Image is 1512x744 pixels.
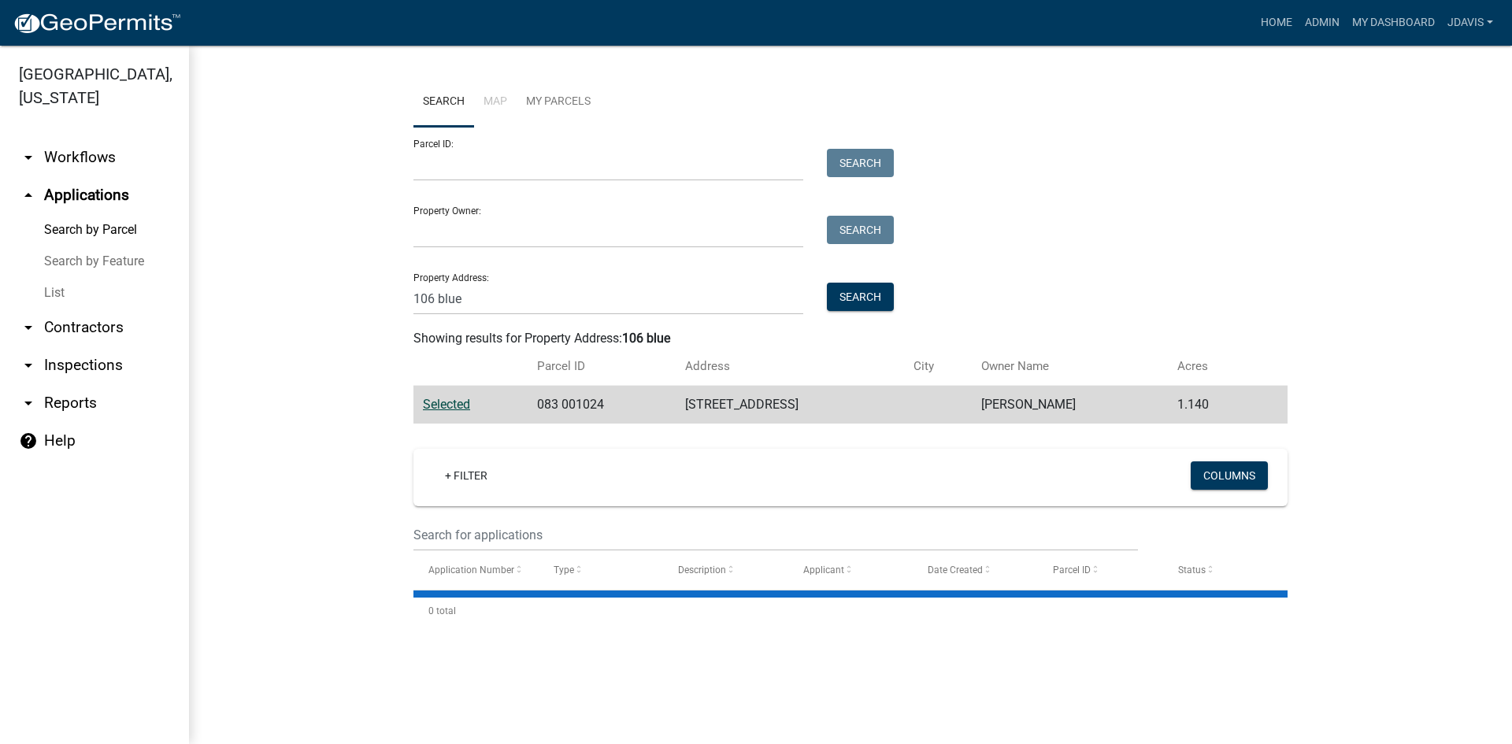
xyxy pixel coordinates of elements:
span: Parcel ID [1053,564,1091,576]
span: Applicant [803,564,844,576]
a: Selected [423,397,470,412]
datatable-header-cell: Status [1162,551,1288,589]
td: [PERSON_NAME] [972,386,1168,424]
td: [STREET_ADDRESS] [676,386,904,424]
th: Address [676,348,904,385]
span: Type [554,564,574,576]
a: My Parcels [517,77,600,128]
th: Acres [1168,348,1254,385]
span: Application Number [428,564,514,576]
th: Owner Name [972,348,1168,385]
i: help [19,431,38,450]
datatable-header-cell: Application Number [413,551,539,589]
i: arrow_drop_down [19,394,38,413]
span: Status [1178,564,1206,576]
datatable-header-cell: Parcel ID [1038,551,1163,589]
strong: 106 blue [622,331,670,346]
a: Search [413,77,474,128]
a: Admin [1299,8,1346,38]
a: Home [1254,8,1299,38]
button: Search [827,283,894,311]
i: arrow_drop_down [19,318,38,337]
th: Parcel ID [528,348,676,385]
div: Showing results for Property Address: [413,329,1288,348]
datatable-header-cell: Date Created [913,551,1038,589]
button: Search [827,149,894,177]
div: 0 total [413,591,1288,631]
span: Date Created [928,564,983,576]
button: Search [827,216,894,244]
i: arrow_drop_down [19,148,38,167]
a: + Filter [432,461,500,490]
input: Search for applications [413,519,1138,551]
th: City [904,348,972,385]
i: arrow_drop_down [19,356,38,375]
datatable-header-cell: Applicant [788,551,913,589]
datatable-header-cell: Description [663,551,788,589]
a: My Dashboard [1346,8,1441,38]
td: 083 001024 [528,386,676,424]
button: Columns [1191,461,1268,490]
span: Description [678,564,726,576]
i: arrow_drop_up [19,186,38,205]
td: 1.140 [1168,386,1254,424]
a: jdavis [1441,8,1499,38]
datatable-header-cell: Type [539,551,664,589]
